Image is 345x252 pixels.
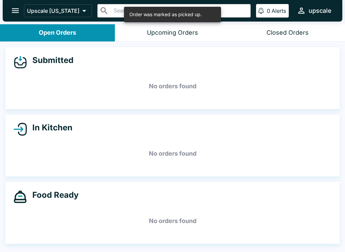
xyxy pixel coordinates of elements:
div: Open Orders [39,29,76,37]
h4: Submitted [27,55,73,65]
h5: No orders found [13,74,332,98]
h5: No orders found [13,209,332,233]
div: upscale [309,7,332,15]
h4: Food Ready [27,190,79,200]
div: Upcoming Orders [147,29,198,37]
h5: No orders found [13,141,332,166]
button: Upscale [US_STATE] [24,4,92,17]
input: Search orders by name or phone number [112,6,248,15]
div: Closed Orders [266,29,309,37]
div: Order was marked as picked up. [129,9,202,20]
p: 0 [267,7,270,14]
p: Alerts [272,7,286,14]
button: open drawer [7,2,24,19]
button: upscale [294,3,334,18]
h4: In Kitchen [27,123,72,133]
p: Upscale [US_STATE] [27,7,80,14]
